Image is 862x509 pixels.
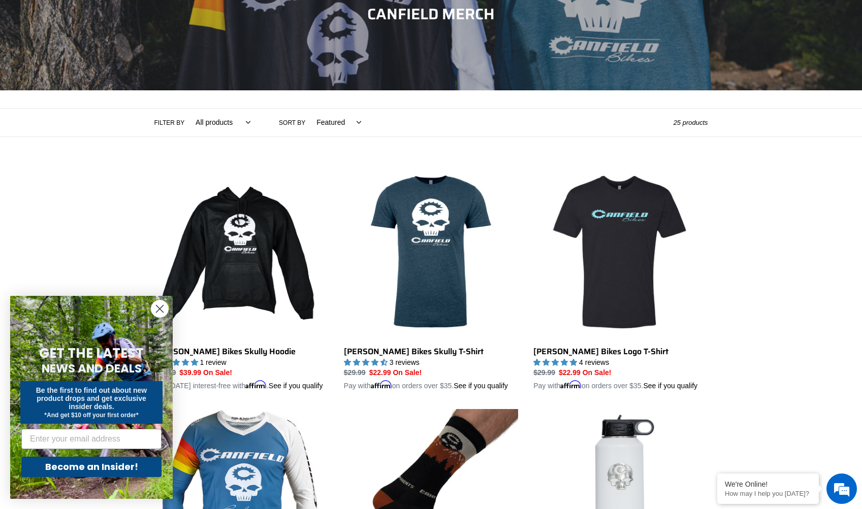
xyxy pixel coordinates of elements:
[154,118,185,127] label: Filter by
[367,2,495,26] span: CANFIELD MERCH
[21,457,162,477] button: Become an Insider!
[44,412,138,419] span: *And get $10 off your first order*
[279,118,305,127] label: Sort by
[725,480,811,488] div: We're Online!
[725,490,811,497] p: How may I help you today?
[42,360,142,377] span: NEWS AND DEALS
[21,429,162,449] input: Enter your email address
[674,119,708,126] span: 25 products
[151,300,169,318] button: Close dialog
[36,386,147,411] span: Be the first to find out about new product drops and get exclusive insider deals.
[39,344,144,362] span: GET THE LATEST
